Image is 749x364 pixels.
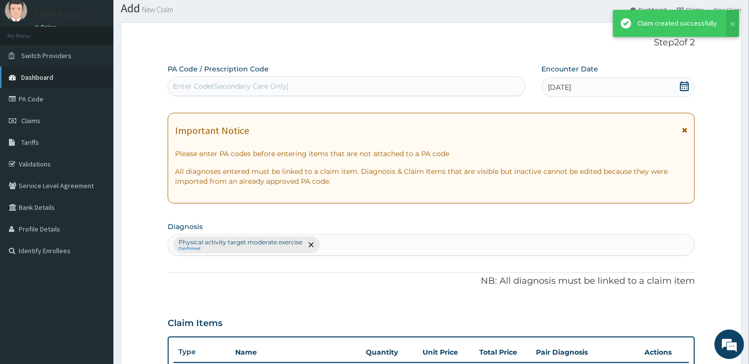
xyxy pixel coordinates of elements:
[361,342,418,362] th: Quantity
[18,49,40,74] img: d_794563401_company_1708531726252_794563401
[677,5,704,14] a: Claims
[174,343,230,361] th: Type
[21,51,71,60] span: Switch Providers
[168,275,694,288] p: NB: All diagnosis must be linked to a claim item
[541,64,598,74] label: Encounter Date
[474,342,531,362] th: Total Price
[35,24,58,31] a: Online
[173,81,289,91] div: Enter Code(Secondary Care Only)
[168,318,222,329] h3: Claim Items
[35,10,81,19] p: I am Fit Gym
[638,18,717,29] div: Claim created successfully
[705,5,742,14] li: New Claim
[175,149,687,159] p: Please enter PA codes before entering items that are not attached to a PA code
[57,115,136,215] span: We're online!
[162,5,185,29] div: Minimize live chat window
[531,342,640,362] th: Pair Diagnosis
[51,55,166,68] div: Chat with us now
[21,138,39,147] span: Tariffs
[168,37,694,48] p: Step 2 of 2
[5,252,188,286] textarea: Type your message and hit 'Enter'
[168,64,269,74] label: PA Code / Prescription Code
[168,222,203,232] label: Diagnosis
[21,73,53,82] span: Dashboard
[418,342,474,362] th: Unit Price
[21,116,40,125] span: Claims
[121,2,742,15] h1: Add
[548,82,571,92] span: [DATE]
[640,342,689,362] th: Actions
[175,166,687,186] p: All diagnoses entered must be linked to a claim item. Diagnosis & Claim Items that are visible bu...
[175,125,249,136] h1: Important Notice
[230,342,360,362] th: Name
[630,5,667,14] a: Dashboard
[140,6,173,13] small: New Claim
